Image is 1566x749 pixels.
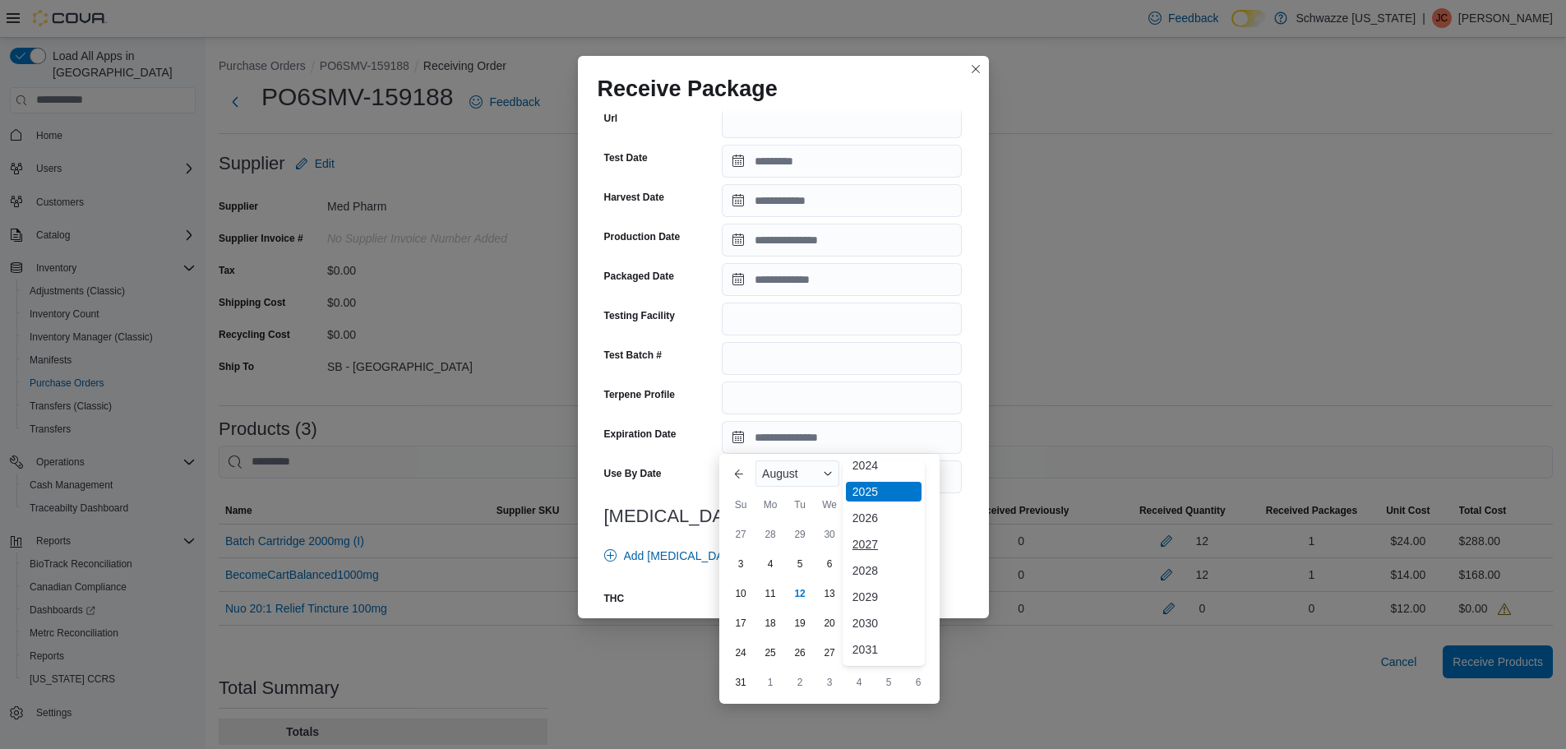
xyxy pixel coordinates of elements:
div: day-4 [846,669,872,696]
label: Expiration Date [604,428,677,441]
div: day-3 [816,669,843,696]
label: Url [604,112,618,125]
div: day-27 [728,521,754,548]
label: Packaged Date [604,270,674,283]
div: day-31 [728,669,754,696]
div: day-5 [875,669,902,696]
div: day-13 [816,580,843,607]
div: day-29 [787,521,813,548]
div: day-28 [757,521,783,548]
div: Button. Open the month selector. August is currently selected. [755,460,839,487]
div: day-20 [816,610,843,636]
div: Su [728,492,754,518]
div: day-24 [728,640,754,666]
input: Press the down key to open a popover containing a calendar. [722,184,962,217]
div: August, 2025 [726,520,933,697]
div: Mo [757,492,783,518]
div: day-17 [728,610,754,636]
div: day-19 [787,610,813,636]
div: 2026 [846,508,922,528]
input: Press the down key to open a popover containing a calendar. [722,263,962,296]
div: day-2 [787,669,813,696]
div: day-10 [728,580,754,607]
label: THC [604,592,625,605]
label: Testing Facility [604,309,675,322]
div: Tu [787,492,813,518]
div: 2024 [846,455,922,475]
div: 2030 [846,613,922,633]
span: August [762,467,798,480]
h3: [MEDICAL_DATA] [604,506,963,526]
div: 2028 [846,561,922,580]
div: day-3 [728,551,754,577]
div: day-18 [757,610,783,636]
input: Press the down key to open a popover containing a calendar. [722,145,962,178]
input: Press the down key to open a popover containing a calendar. [722,224,962,257]
input: Press the down key to enter a popover containing a calendar. Press the escape key to close the po... [722,421,962,454]
div: We [816,492,843,518]
div: day-26 [787,640,813,666]
div: day-11 [757,580,783,607]
div: day-5 [787,551,813,577]
div: 2025 [846,482,922,502]
div: 2029 [846,587,922,607]
div: 2031 [846,640,922,659]
div: day-27 [816,640,843,666]
div: day-1 [757,669,783,696]
label: Use By Date [604,467,662,480]
button: Closes this modal window [966,59,986,79]
label: Production Date [604,230,681,243]
div: day-25 [757,640,783,666]
h1: Receive Package [598,76,778,102]
label: Test Date [604,151,648,164]
div: day-6 [905,669,931,696]
div: 2027 [846,534,922,554]
span: Add [MEDICAL_DATA] [624,548,741,564]
label: Test Batch # [604,349,662,362]
div: day-30 [816,521,843,548]
label: Terpene Profile [604,388,675,401]
label: Harvest Date [604,191,664,204]
div: day-4 [757,551,783,577]
button: Previous Month [726,460,752,487]
div: day-12 [787,580,813,607]
button: Add [MEDICAL_DATA] [598,539,747,572]
div: day-6 [816,551,843,577]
